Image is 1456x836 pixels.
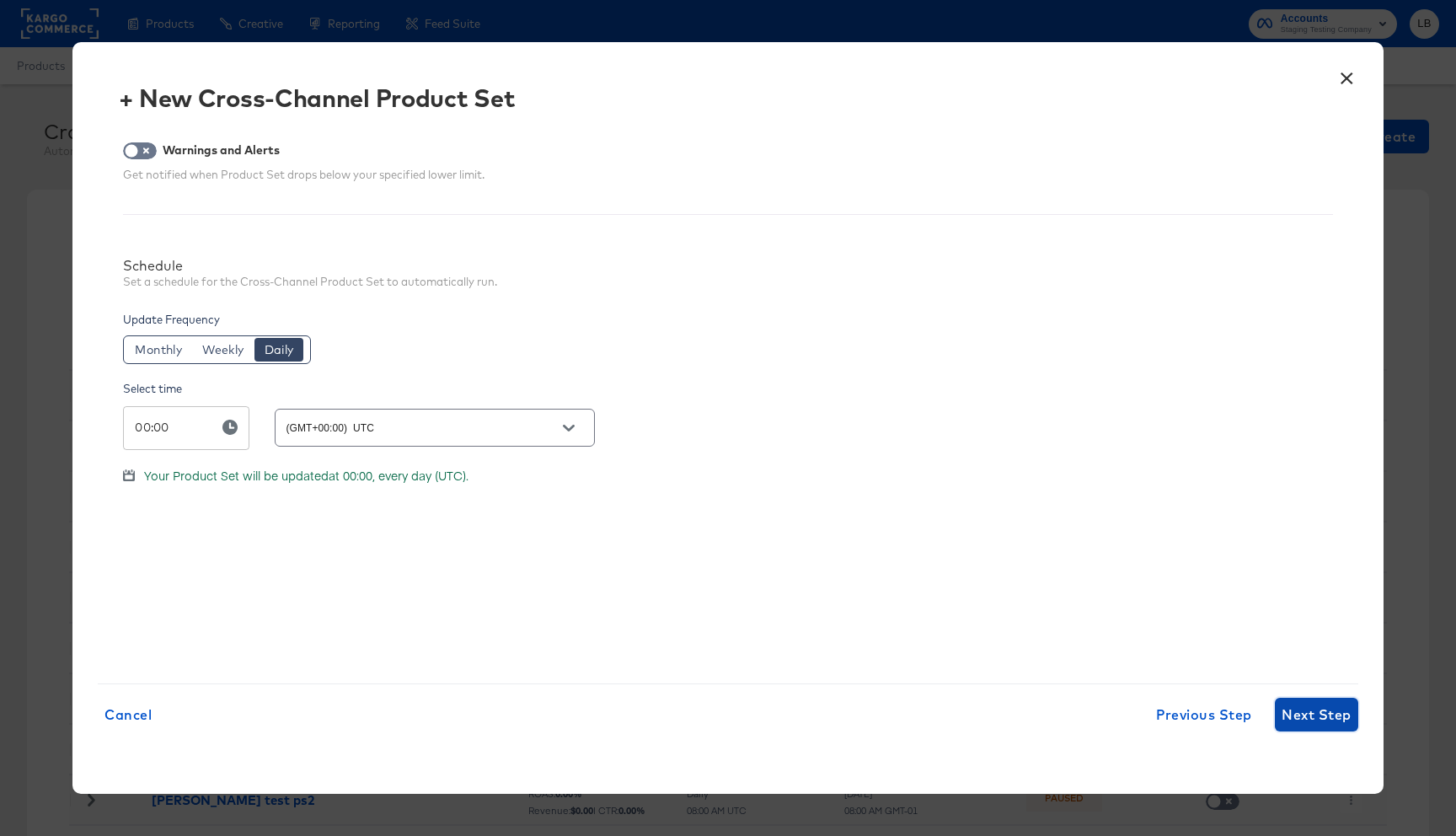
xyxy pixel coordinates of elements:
[119,84,515,111] div: + New Cross-Channel Product Set
[163,143,279,157] div: Warnings and Alerts
[144,467,468,484] span: Your Product Set will be updated at 00:00, every day (UTC).
[202,341,244,358] span: Weekly
[1149,698,1259,731] button: Previous Step
[265,341,294,358] span: Daily
[1282,703,1351,726] span: Next Step
[1275,698,1357,731] button: Next Step
[1332,59,1362,89] button: ×
[123,381,595,397] div: Select time
[98,698,158,731] button: Cancel
[1156,703,1252,726] span: Previous Step
[104,703,152,726] span: Cancel
[123,257,497,274] div: Schedule
[135,341,182,358] span: Monthly
[123,274,497,290] div: Set a schedule for the Cross-Channel Product Set to automatically run.
[556,415,581,441] button: Open
[254,338,303,362] button: Daily
[123,312,1332,450] div: Update Frequency
[126,338,191,362] button: Monthly
[192,338,253,362] button: Weekly
[123,167,484,183] div: Get notified when Product Set drops below your specified lower limit.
